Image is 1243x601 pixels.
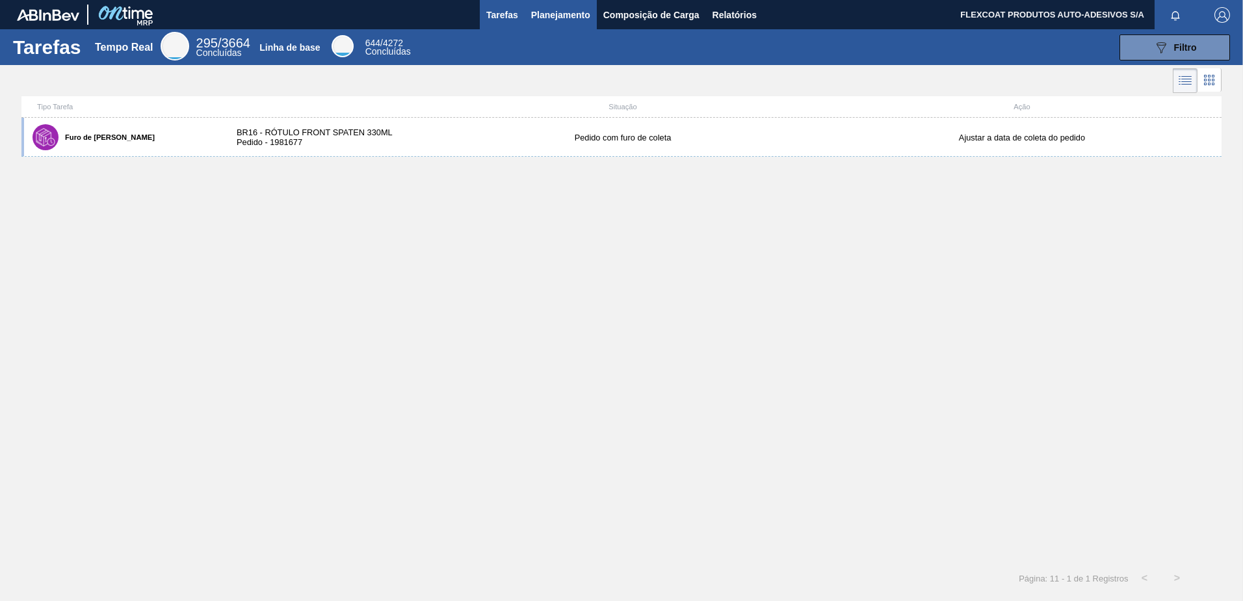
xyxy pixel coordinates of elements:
[332,35,354,57] div: Base Line
[365,38,380,48] span: 644
[423,103,822,111] div: Situação
[95,42,153,53] div: Tempo Real
[259,42,320,53] div: Linha de base
[531,7,590,23] span: Planejamento
[365,46,411,57] span: Concluídas
[822,103,1222,111] div: Ação
[196,36,218,50] span: 295
[822,133,1222,142] div: Ajustar a data de coleta do pedido
[1214,7,1230,23] img: Logout
[17,9,79,21] img: TNhmsLtSVTkK8tSr43FrP2fwEKptu5GPRR3wAAAABJRU5ErkJggg==
[1174,42,1197,53] span: Filtro
[423,133,822,142] div: Pedido com furo de coleta
[365,38,403,48] span: /
[221,36,250,50] font: 3664
[365,39,411,56] div: Base Line
[13,40,81,55] h1: Tarefas
[603,7,700,23] span: Composição de Carga
[1173,68,1197,93] div: Visão em Lista
[24,103,224,111] div: Tipo Tarefa
[1129,562,1161,594] button: <
[1119,34,1230,60] button: Filtro
[59,133,155,141] label: Furo de [PERSON_NAME]
[196,47,242,58] span: Concluídas
[1155,6,1196,24] button: Notificações
[1054,574,1128,583] span: 1 - 1 de 1 Registros
[486,7,518,23] span: Tarefas
[713,7,757,23] span: Relatórios
[1019,574,1054,583] span: Página: 1
[1161,562,1194,594] button: >
[1197,68,1222,93] div: Visão em Cards
[383,38,403,48] font: 4272
[224,127,423,147] div: BR16 - RÓTULO FRONT SPATEN 330ML Pedido - 1981677
[196,36,250,50] span: /
[161,32,189,60] div: Real Time
[196,38,250,57] div: Real Time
